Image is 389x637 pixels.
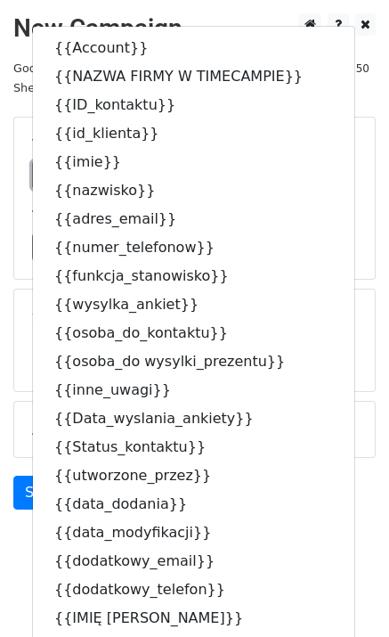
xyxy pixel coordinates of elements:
[33,148,354,176] a: {{imie}}
[33,233,354,262] a: {{numer_telefonow}}
[33,290,354,319] a: {{wysylka_ankiet}}
[33,519,354,547] a: {{data_modyfikacji}}
[13,61,217,95] small: Google Sheet:
[33,91,354,119] a: {{ID_kontaktu}}
[33,205,354,233] a: {{adres_email}}
[33,547,354,576] a: {{dodatkowy_email}}
[33,347,354,376] a: {{osoba_do wysylki_prezentu}}
[33,376,354,404] a: {{inne_uwagi}}
[33,119,354,148] a: {{id_klienta}}
[13,13,376,44] h2: New Campaign
[33,490,354,519] a: {{data_dodania}}
[33,62,354,91] a: {{NAZWA FIRMY W TIMECAMPIE}}
[33,262,354,290] a: {{funkcja_stanowisko}}
[33,604,354,633] a: {{IMIĘ [PERSON_NAME]}}
[33,433,354,461] a: {{Status_kontaktu}}
[33,404,354,433] a: {{Data_wyslania_ankiety}}
[33,34,354,62] a: {{Account}}
[33,319,354,347] a: {{osoba_do_kontaktu}}
[33,576,354,604] a: {{dodatkowy_telefon}}
[13,476,72,510] a: Send
[33,461,354,490] a: {{utworzone_przez}}
[33,176,354,205] a: {{nazwisko}}
[300,551,389,637] iframe: Chat Widget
